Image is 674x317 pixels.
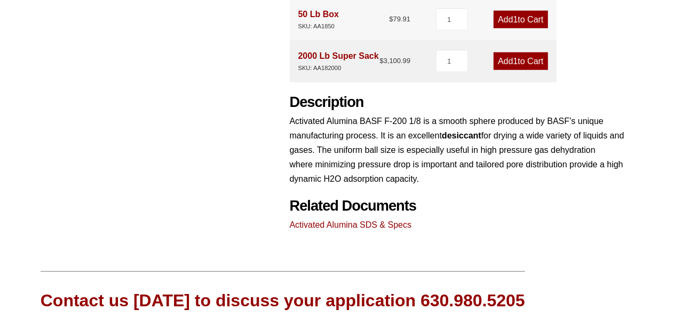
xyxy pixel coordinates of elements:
[298,49,379,73] div: 2000 Lb Super Sack
[513,15,518,24] span: 1
[494,11,548,28] a: Add1to Cart
[513,57,518,66] span: 1
[298,21,339,32] div: SKU: AA1850
[494,52,548,70] a: Add1to Cart
[290,114,634,187] p: Activated Alumina BASF F-200 1/8 is a smooth sphere produced by BASF’s unique manufacturing proce...
[442,131,481,140] strong: desiccant
[380,57,384,65] span: $
[290,94,634,111] h2: Description
[390,15,411,23] bdi: 79.91
[380,57,411,65] bdi: 3,100.99
[290,220,412,229] a: Activated Alumina SDS & Specs
[41,289,525,313] div: Contact us [DATE] to discuss your application 630.980.5205
[298,63,379,73] div: SKU: AA182000
[390,15,393,23] span: $
[298,7,339,32] div: 50 Lb Box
